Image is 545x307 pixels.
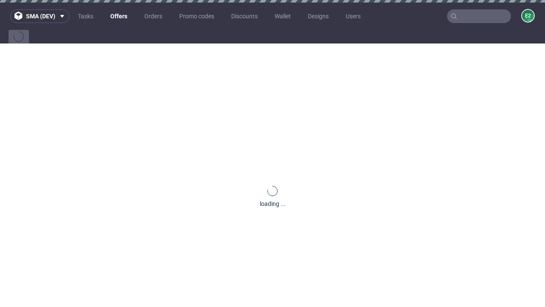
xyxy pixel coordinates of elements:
a: Discounts [226,9,263,23]
a: Designs [303,9,334,23]
a: Orders [139,9,167,23]
a: Users [341,9,366,23]
a: Tasks [73,9,98,23]
a: Offers [105,9,132,23]
figcaption: e2 [522,10,534,22]
button: sma (dev) [10,9,69,23]
a: Promo codes [174,9,219,23]
div: loading ... [260,200,286,208]
a: Wallet [270,9,296,23]
span: sma (dev) [26,13,55,19]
